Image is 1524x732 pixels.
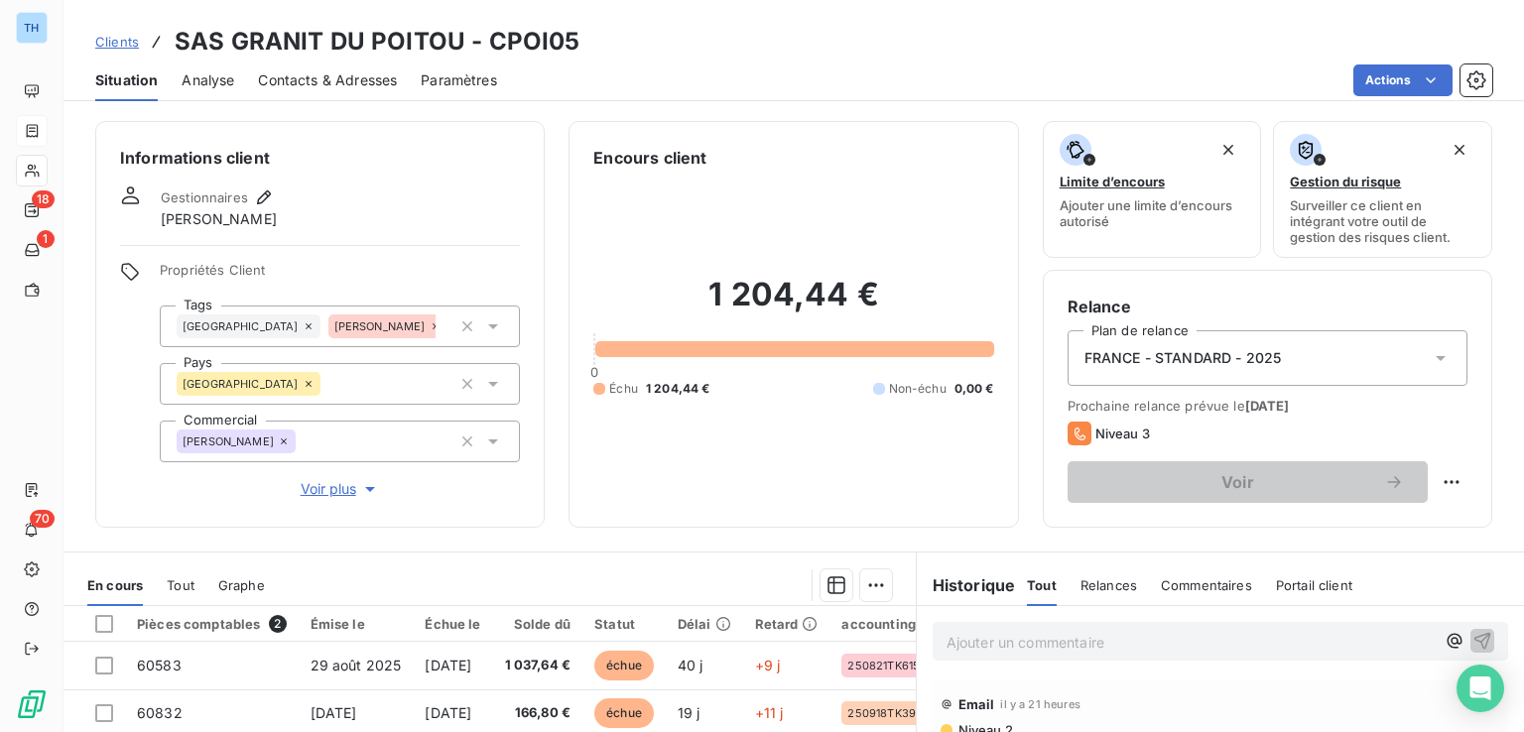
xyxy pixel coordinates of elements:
span: 40 j [678,657,703,673]
button: Gestion du risqueSurveiller ce client en intégrant votre outil de gestion des risques client. [1273,121,1492,258]
span: Limite d’encours [1060,174,1165,189]
span: Propriétés Client [160,262,520,290]
button: Actions [1353,64,1453,96]
span: échue [594,651,654,680]
div: Open Intercom Messenger [1457,665,1504,712]
span: Surveiller ce client en intégrant votre outil de gestion des risques client. [1290,197,1475,245]
span: 1 037,64 € [505,656,571,675]
span: 166,80 € [505,703,571,723]
div: Retard [755,616,819,632]
span: [GEOGRAPHIC_DATA] [183,378,299,390]
span: 1 [37,230,55,248]
span: Relances [1080,577,1137,593]
h6: Historique [917,573,1016,597]
span: Commentaires [1161,577,1252,593]
span: Tout [167,577,194,593]
span: Ajouter une limite d’encours autorisé [1060,197,1245,229]
span: échue [594,698,654,728]
span: Contacts & Adresses [258,70,397,90]
span: Prochaine relance prévue le [1068,398,1467,414]
div: Émise le [311,616,402,632]
span: [DATE] [311,704,357,721]
span: [DATE] [1245,398,1290,414]
span: [DATE] [425,704,471,721]
span: 250821TK61573NG [847,660,935,671]
span: [DATE] [425,657,471,673]
span: 1 204,44 € [646,380,710,398]
img: Logo LeanPay [16,688,48,720]
h3: SAS GRANIT DU POITOU - CPOI05 [175,24,579,60]
button: Voir plus [160,478,520,500]
span: 60832 [137,704,183,721]
button: Limite d’encoursAjouter une limite d’encours autorisé [1043,121,1262,258]
div: Délai [678,616,731,632]
span: 2 [269,615,287,633]
span: En cours [87,577,143,593]
span: +11 j [755,704,784,721]
div: TH [16,12,48,44]
span: [PERSON_NAME] [334,320,426,332]
span: [PERSON_NAME] [183,435,274,447]
span: 19 j [678,704,700,721]
span: Email [958,696,995,712]
span: Non-échu [889,380,947,398]
div: Pièces comptables [137,615,287,633]
span: [PERSON_NAME] [161,209,277,229]
input: Ajouter une valeur [436,317,451,335]
span: 70 [30,510,55,528]
div: Solde dû [505,616,571,632]
span: 0 [590,364,598,380]
span: Analyse [182,70,234,90]
span: [GEOGRAPHIC_DATA] [183,320,299,332]
h6: Relance [1068,295,1467,318]
input: Ajouter une valeur [320,375,336,393]
input: Ajouter une valeur [296,432,312,450]
span: Gestion du risque [1290,174,1401,189]
span: il y a 21 heures [1000,698,1079,710]
a: Clients [95,32,139,52]
span: 0,00 € [954,380,994,398]
div: Statut [594,616,654,632]
span: Paramètres [421,70,497,90]
span: 29 août 2025 [311,657,402,673]
span: +9 j [755,657,781,673]
span: Clients [95,34,139,50]
span: Graphe [218,577,265,593]
span: Gestionnaires [161,189,248,205]
span: Situation [95,70,158,90]
span: Portail client [1276,577,1352,593]
h2: 1 204,44 € [593,275,993,334]
h6: Encours client [593,146,706,170]
button: Voir [1068,461,1428,503]
span: FRANCE - STANDARD - 2025 [1084,348,1282,368]
h6: Informations client [120,146,520,170]
span: Voir [1091,474,1384,490]
span: Tout [1027,577,1057,593]
span: 60583 [137,657,182,673]
span: 18 [32,190,55,208]
span: 250918TK39381AD [847,707,935,719]
span: Niveau 3 [1095,426,1150,441]
span: Échu [609,380,638,398]
span: Voir plus [301,479,380,499]
div: Échue le [425,616,480,632]
div: accountingReference [841,616,983,632]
